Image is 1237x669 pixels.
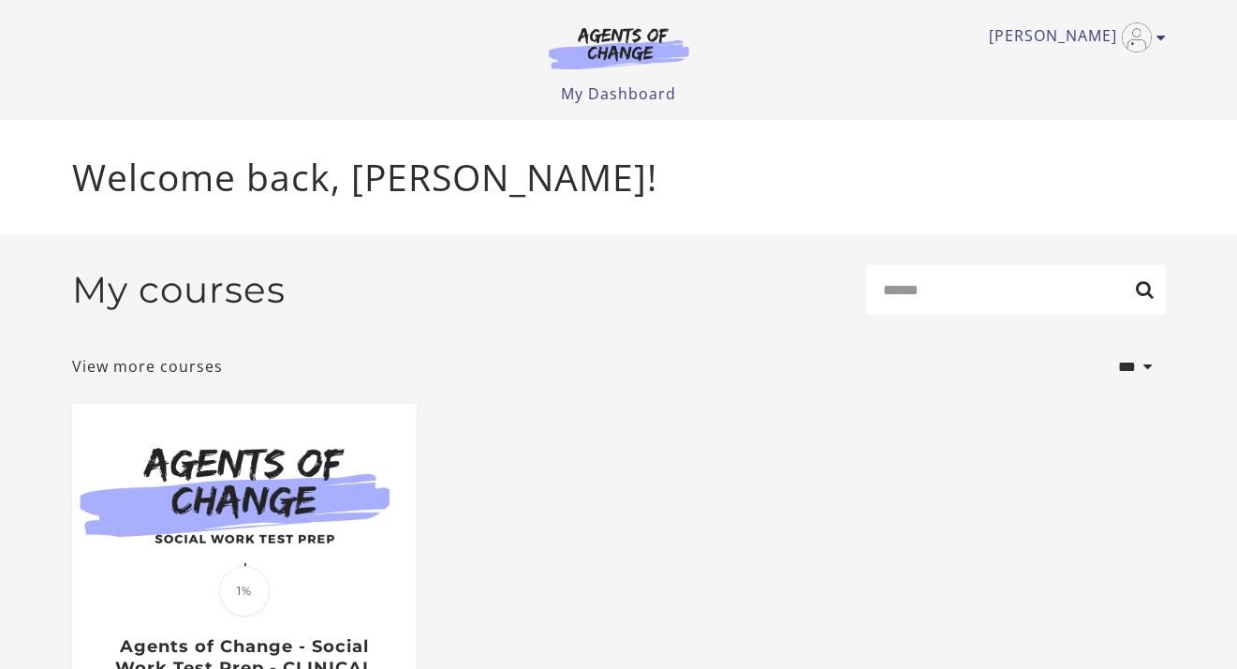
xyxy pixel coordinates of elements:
a: My Dashboard [561,83,676,104]
img: Agents of Change Logo [529,26,709,69]
a: Toggle menu [989,22,1156,52]
span: 1% [219,566,270,617]
p: Welcome back, [PERSON_NAME]! [72,150,1166,205]
h2: My courses [72,268,286,312]
a: View more courses [72,355,223,378]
